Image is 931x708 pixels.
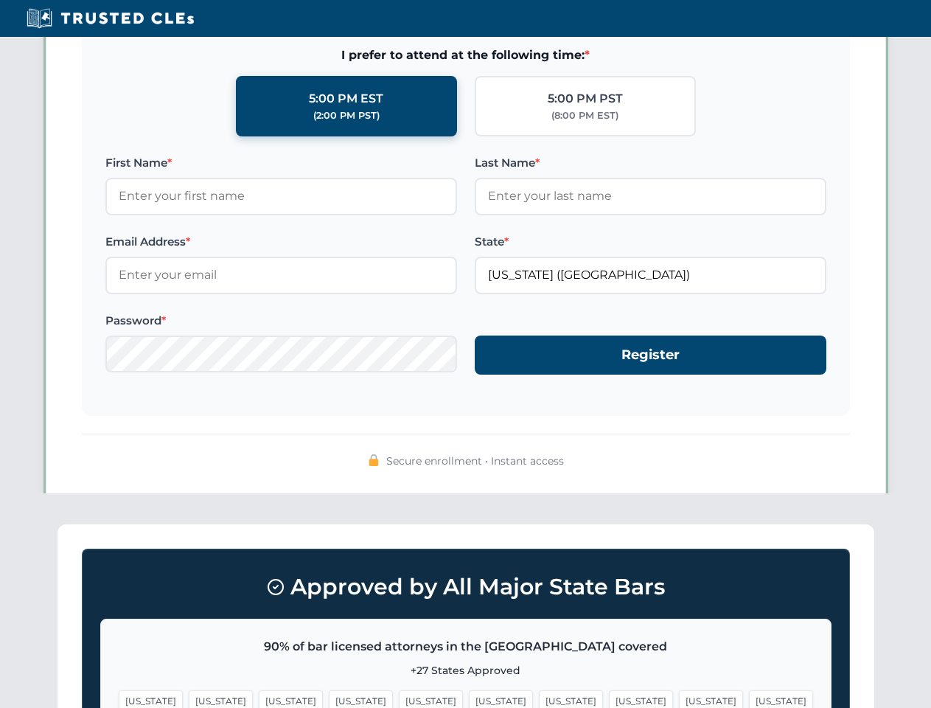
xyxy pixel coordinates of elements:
[105,178,457,215] input: Enter your first name
[313,108,380,123] div: (2:00 PM PST)
[119,662,813,678] p: +27 States Approved
[105,312,457,330] label: Password
[105,257,457,294] input: Enter your email
[475,233,826,251] label: State
[386,453,564,469] span: Secure enrollment • Instant access
[119,637,813,656] p: 90% of bar licensed attorneys in the [GEOGRAPHIC_DATA] covered
[551,108,618,123] div: (8:00 PM EST)
[475,336,826,375] button: Register
[309,89,383,108] div: 5:00 PM EST
[22,7,198,29] img: Trusted CLEs
[368,454,380,466] img: 🔒
[105,233,457,251] label: Email Address
[475,257,826,294] input: Florida (FL)
[105,154,457,172] label: First Name
[100,567,831,607] h3: Approved by All Major State Bars
[548,89,623,108] div: 5:00 PM PST
[475,154,826,172] label: Last Name
[105,46,826,65] span: I prefer to attend at the following time:
[475,178,826,215] input: Enter your last name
